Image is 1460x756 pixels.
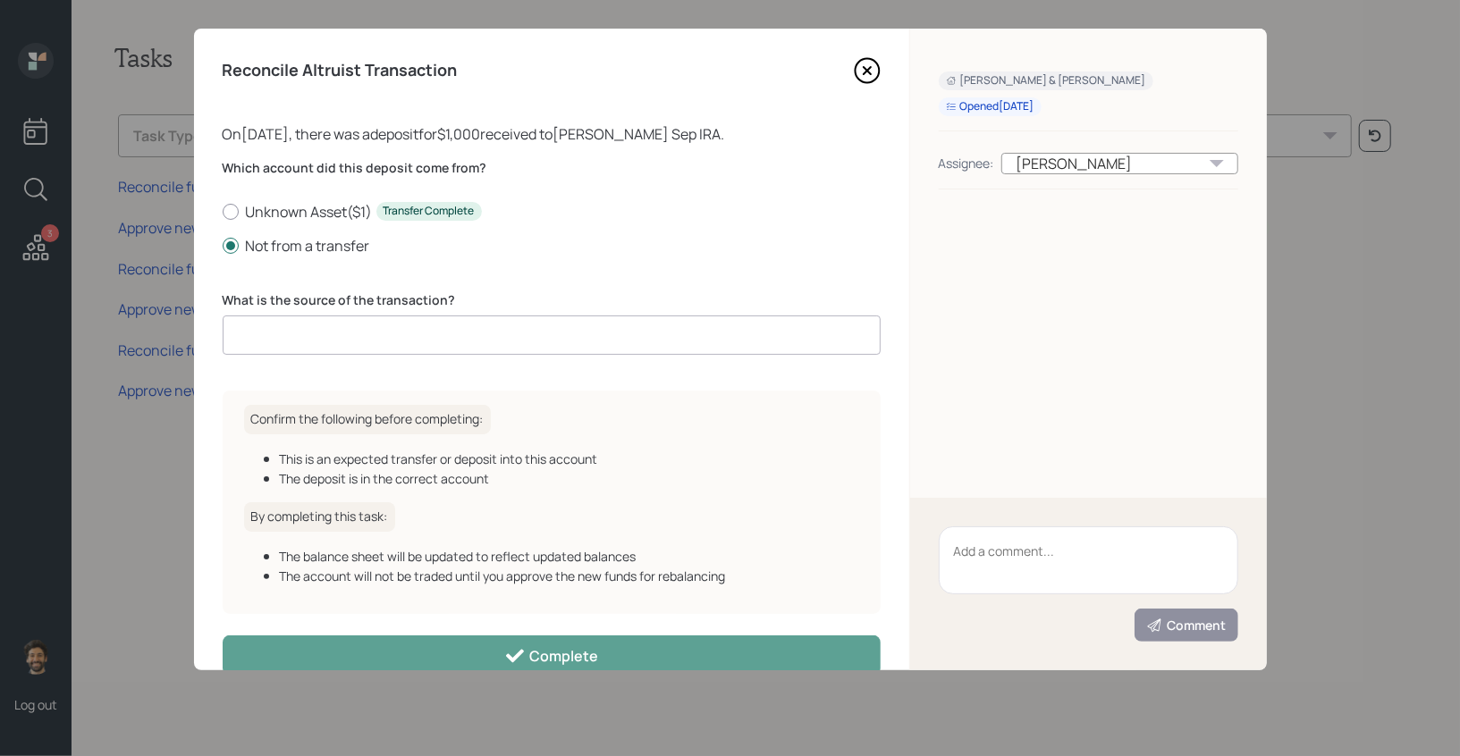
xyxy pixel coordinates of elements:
[223,635,881,676] button: Complete
[223,291,881,309] label: What is the source of the transaction?
[223,202,881,222] label: Unknown Asset ( $1 )
[223,159,881,177] label: Which account did this deposit come from?
[1135,609,1238,642] button: Comment
[223,61,458,80] h4: Reconcile Altruist Transaction
[223,123,881,145] div: On [DATE] , there was a deposit for $1,000 received to [PERSON_NAME] Sep IRA .
[244,502,395,532] h6: By completing this task:
[504,645,598,667] div: Complete
[280,449,859,468] div: This is an expected transfer or deposit into this account
[946,73,1146,88] div: [PERSON_NAME] & [PERSON_NAME]
[280,469,859,488] div: The deposit is in the correct account
[223,236,881,256] label: Not from a transfer
[1146,617,1227,634] div: Comment
[280,547,859,566] div: The balance sheet will be updated to reflect updated balances
[939,154,994,172] div: Assignee:
[244,405,491,434] h6: Confirm the following before completing:
[280,567,859,585] div: The account will not be traded until you approve the new funds for rebalancing
[1001,153,1238,174] div: [PERSON_NAME]
[946,99,1034,114] div: Opened [DATE]
[384,204,475,219] div: Transfer Complete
